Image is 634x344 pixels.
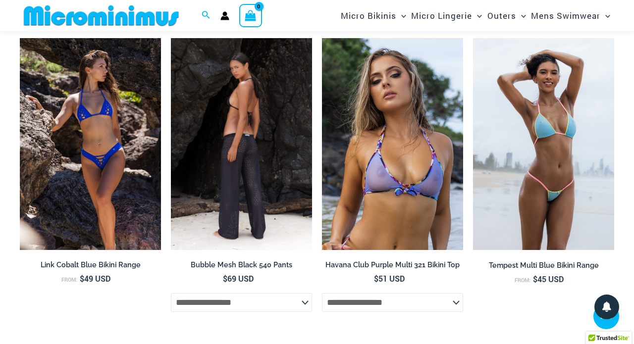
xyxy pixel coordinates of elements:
img: Havana Club Purple Multi 321 Top 01 [322,38,463,250]
a: Link Cobalt Blue 3070 Top 4955 Bottom 03Link Cobalt Blue 3070 Top 4955 Bottom 04Link Cobalt Blue ... [20,38,161,250]
a: Havana Club Purple Multi 321 Bikini Top [322,260,463,273]
a: Bubble Mesh Black 540 Pants [171,260,312,273]
span: Menu Toggle [472,3,482,28]
a: Micro BikinisMenu ToggleMenu Toggle [338,3,409,28]
span: From: [61,276,77,283]
a: View Shopping Cart, empty [239,4,262,27]
h2: Havana Club Purple Multi 321 Bikini Top [322,260,463,270]
span: Menu Toggle [396,3,406,28]
img: Link Cobalt Blue 3070 Top 4955 Bottom 03 [20,38,161,250]
span: Menu Toggle [516,3,526,28]
span: $ [80,273,84,284]
a: Micro LingerieMenu ToggleMenu Toggle [409,3,484,28]
a: Link Cobalt Blue Bikini Range [20,260,161,273]
span: From: [515,277,530,284]
h2: Tempest Multi Blue Bikini Range [473,261,614,270]
bdi: 69 USD [223,273,254,284]
a: Account icon link [220,11,229,20]
span: $ [533,274,537,284]
a: Search icon link [202,9,211,22]
img: Bubble Mesh Black 540 Pants 03 [171,38,312,250]
span: Micro Bikinis [341,3,396,28]
span: $ [374,273,378,284]
img: Tempest Multi Blue 312 Top 456 Bottom 01 [473,38,614,250]
span: Menu Toggle [600,3,610,28]
h2: Link Cobalt Blue Bikini Range [20,260,161,270]
a: Tempest Multi Blue Bikini Range [473,261,614,274]
span: $ [223,273,227,284]
span: Outers [487,3,516,28]
a: Tempest Multi Blue 312 Top 456 Bottom 01Tempest Multi Blue 312 Top 456 Bottom 02Tempest Multi Blu... [473,38,614,250]
bdi: 49 USD [80,273,110,284]
span: Mens Swimwear [531,3,600,28]
a: OutersMenu ToggleMenu Toggle [485,3,528,28]
h2: Bubble Mesh Black 540 Pants [171,260,312,270]
bdi: 45 USD [533,274,564,284]
bdi: 51 USD [374,273,405,284]
nav: Site Navigation [337,1,614,30]
span: Micro Lingerie [411,3,472,28]
a: Mens SwimwearMenu ToggleMenu Toggle [528,3,613,28]
a: Havana Club Purple Multi 321 Top 01Havana Club Purple Multi 321 Top 451 Bottom 03Havana Club Purp... [322,38,463,250]
a: Bubble Mesh Black 540 Pants 01Bubble Mesh Black 540 Pants 03Bubble Mesh Black 540 Pants 03 [171,38,312,250]
img: MM SHOP LOGO FLAT [20,4,183,27]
